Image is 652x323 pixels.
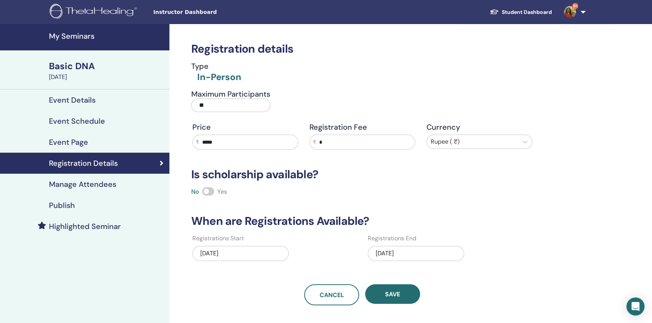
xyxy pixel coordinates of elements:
span: Yes [217,188,227,196]
h3: When are Registrations Available? [187,214,538,228]
h4: Currency [427,123,532,132]
label: Registrations Start [192,234,244,243]
h3: Is scholarship available? [187,168,538,181]
h4: Type [191,62,241,71]
div: [DATE] [368,246,464,261]
span: Cancel [320,291,344,299]
h4: Registration Fee [309,123,415,132]
span: ₹ [313,138,316,146]
h4: Manage Attendees [49,180,116,189]
div: [DATE] [49,73,165,82]
h4: Registration Details [49,159,118,168]
a: Student Dashboard [484,5,558,19]
span: ₹ [196,138,199,146]
img: logo.png [50,4,140,21]
h4: Event Details [49,96,96,105]
div: [DATE] [192,246,289,261]
a: Basic DNA[DATE] [44,60,169,82]
span: Instructor Dashboard [153,8,266,16]
div: Basic DNA [49,60,165,73]
h4: Price [192,123,298,132]
img: default.jpg [564,6,576,18]
div: Open Intercom Messenger [626,297,644,315]
label: Registrations End [368,234,416,243]
a: Cancel [304,284,359,305]
h4: Publish [49,201,75,210]
input: Maximum Participants [191,99,270,112]
img: graduation-cap-white.svg [490,9,499,15]
h4: Highlighted Seminar [49,222,121,231]
button: Save [365,284,420,304]
span: 9+ [572,3,578,9]
h3: Registration details [187,42,538,56]
h4: Maximum Participants [191,89,270,99]
h4: Event Schedule [49,117,105,126]
h4: My Seminars [49,32,165,41]
div: In-Person [197,71,241,83]
span: Save [385,290,400,298]
h4: Event Page [49,138,88,147]
span: No [191,188,199,196]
